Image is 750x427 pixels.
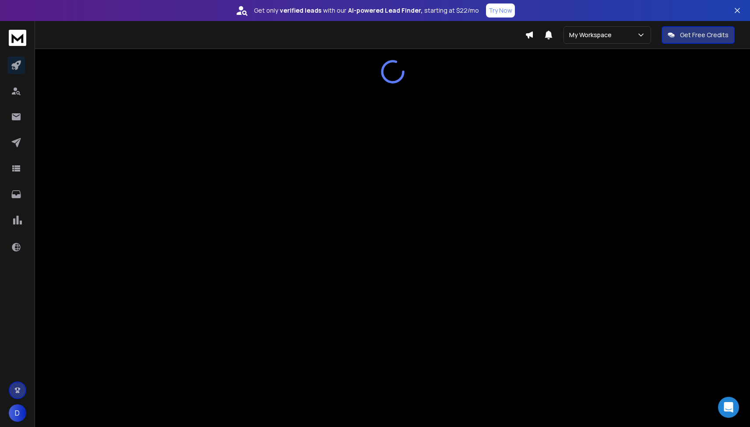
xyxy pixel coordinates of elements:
p: Get only with our starting at $22/mo [254,6,479,15]
strong: verified leads [280,6,321,15]
button: Get Free Credits [662,26,735,44]
img: logo [9,30,26,46]
button: D [9,404,26,422]
div: Open Intercom Messenger [718,397,739,418]
p: Get Free Credits [680,31,729,39]
p: My Workspace [569,31,615,39]
strong: AI-powered Lead Finder, [348,6,423,15]
p: Try Now [489,6,512,15]
button: Try Now [486,3,515,17]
